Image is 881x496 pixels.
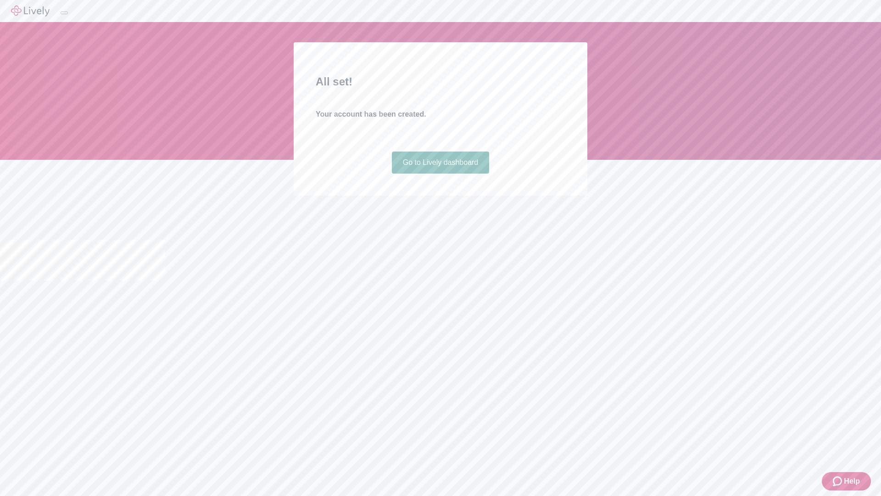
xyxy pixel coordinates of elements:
[822,472,871,490] button: Zendesk support iconHelp
[833,476,844,487] svg: Zendesk support icon
[316,73,565,90] h2: All set!
[11,6,50,17] img: Lively
[316,109,565,120] h4: Your account has been created.
[61,11,68,14] button: Log out
[392,152,490,174] a: Go to Lively dashboard
[844,476,860,487] span: Help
